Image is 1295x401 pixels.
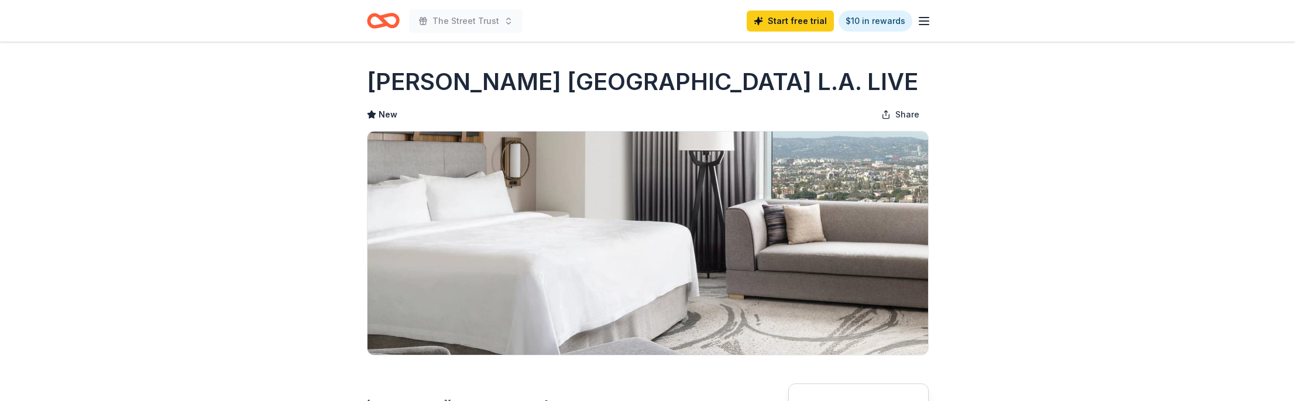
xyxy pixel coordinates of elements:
a: $10 in rewards [839,11,912,32]
img: Image for JW Marriott Los Angeles L.A. LIVE [367,132,928,355]
a: Start free trial [747,11,834,32]
button: The Street Trust [409,9,523,33]
span: The Street Trust [432,14,499,28]
span: New [379,108,397,122]
a: Home [367,7,400,34]
span: Share [895,108,919,122]
button: Share [872,103,929,126]
h1: [PERSON_NAME] [GEOGRAPHIC_DATA] L.A. LIVE [367,65,918,98]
